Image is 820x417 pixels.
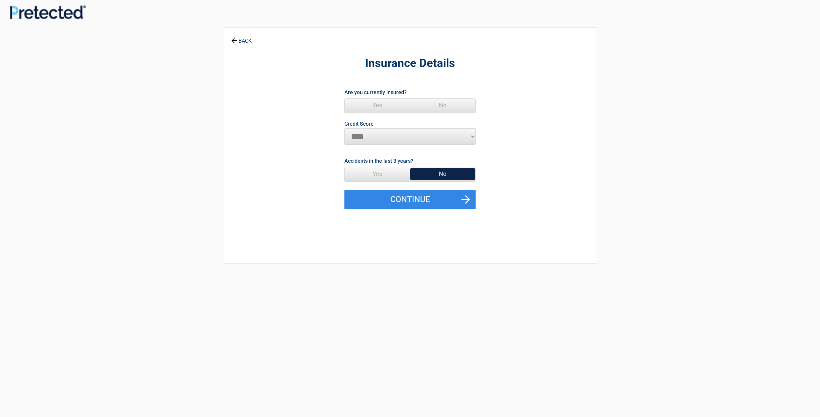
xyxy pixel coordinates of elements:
[344,190,476,209] button: Continue
[410,99,475,112] span: No
[230,32,253,44] a: BACK
[259,56,561,71] h2: Insurance Details
[410,167,475,180] span: No
[344,88,407,97] label: Are you currently insured?
[10,5,86,19] img: Main Logo
[345,99,410,112] span: Yes
[345,167,410,180] span: Yes
[344,121,374,127] label: Credit Score
[344,156,413,165] label: Accidents in the last 3 years?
